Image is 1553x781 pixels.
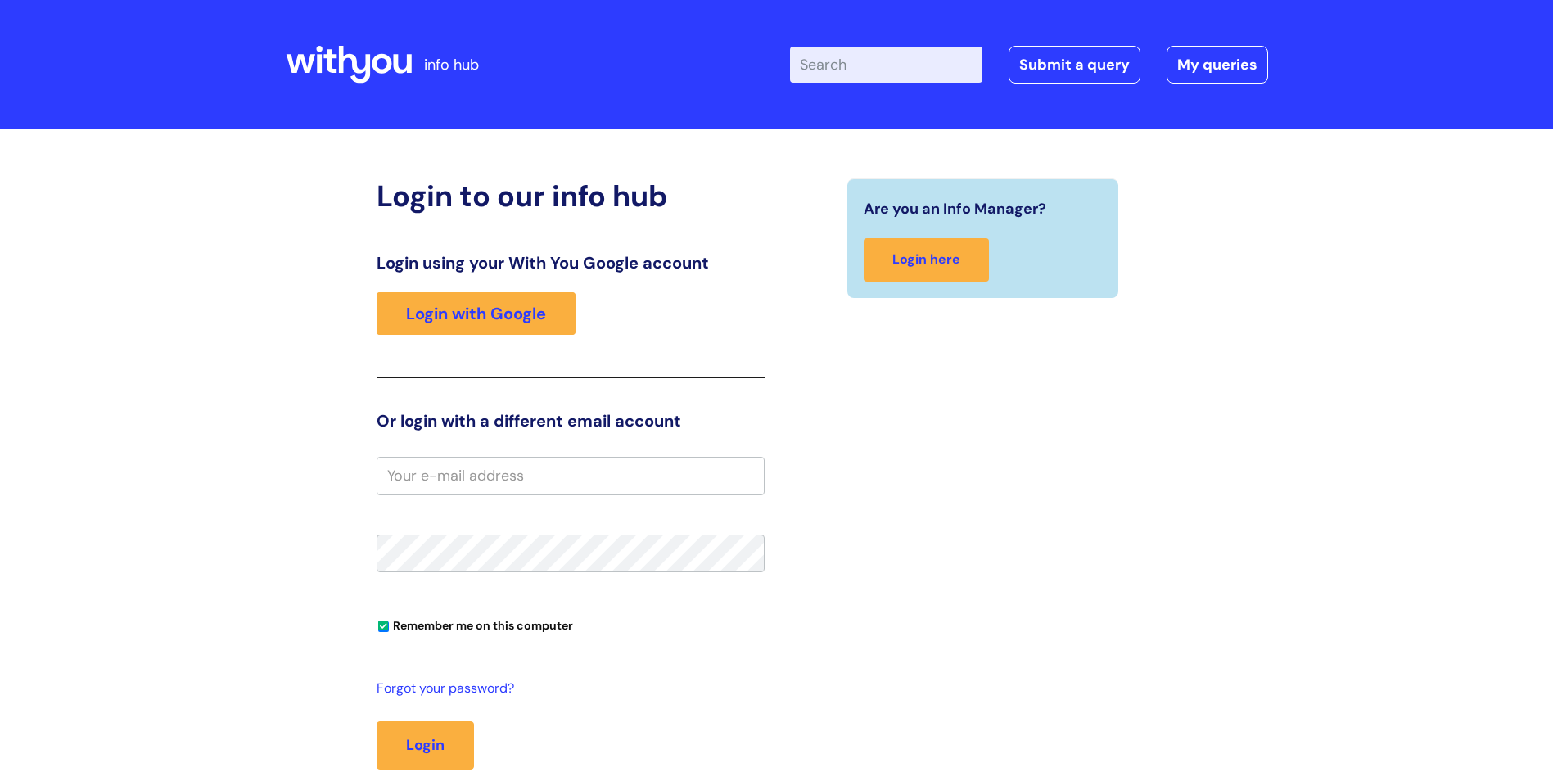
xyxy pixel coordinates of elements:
[790,47,982,83] input: Search
[424,52,479,78] p: info hub
[377,677,756,701] a: Forgot your password?
[864,238,989,282] a: Login here
[377,411,765,431] h3: Or login with a different email account
[377,721,474,769] button: Login
[377,253,765,273] h3: Login using your With You Google account
[377,457,765,494] input: Your e-mail address
[377,612,765,638] div: You can uncheck this option if you're logging in from a shared device
[377,178,765,214] h2: Login to our info hub
[1009,46,1140,84] a: Submit a query
[864,196,1046,222] span: Are you an Info Manager?
[377,292,576,335] a: Login with Google
[377,615,573,633] label: Remember me on this computer
[378,621,389,632] input: Remember me on this computer
[1167,46,1268,84] a: My queries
